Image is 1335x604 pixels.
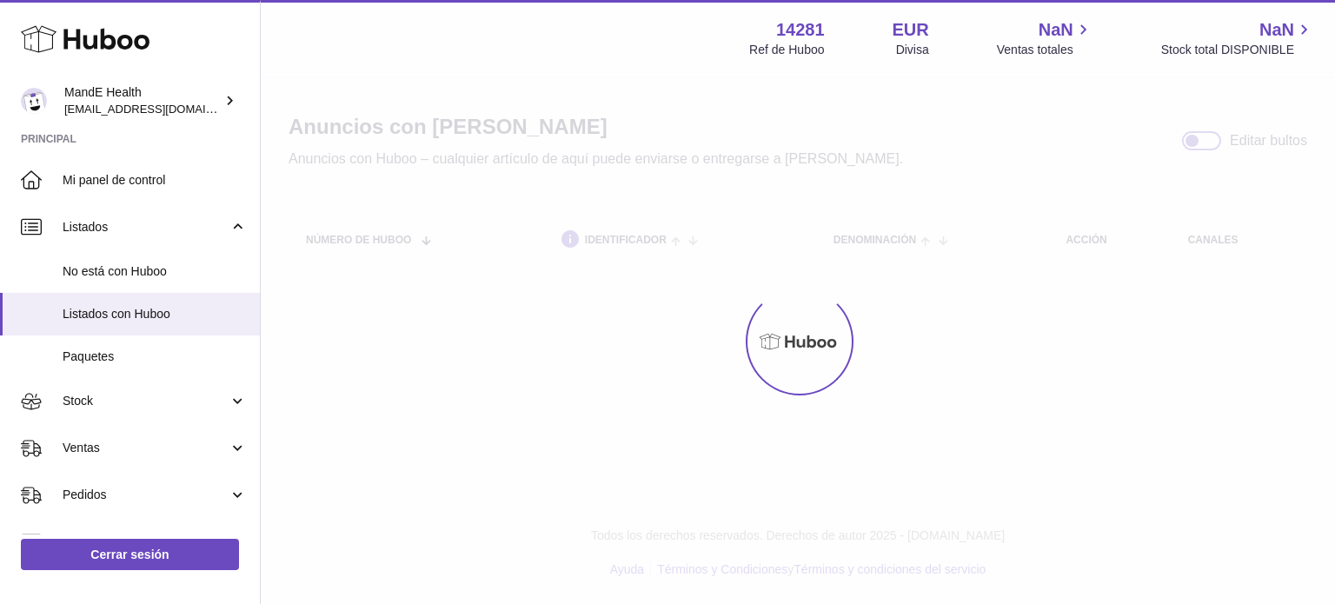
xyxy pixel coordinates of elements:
span: No está con Huboo [63,263,247,280]
a: NaN Stock total DISPONIBLE [1161,18,1314,58]
span: Ventas totales [997,42,1093,58]
span: NaN [1039,18,1073,42]
span: [EMAIL_ADDRESS][DOMAIN_NAME] [64,102,256,116]
span: Listados con Huboo [63,306,247,322]
span: Listados [63,219,229,236]
span: Stock [63,393,229,409]
strong: EUR [893,18,929,42]
span: NaN [1259,18,1294,42]
div: Ref de Huboo [749,42,824,58]
strong: 14281 [776,18,825,42]
div: MandE Health [64,84,221,117]
span: Paquetes [63,348,247,365]
img: internalAdmin-14281@internal.huboo.com [21,88,47,114]
span: Uso [63,534,247,550]
a: NaN Ventas totales [997,18,1093,58]
a: Cerrar sesión [21,539,239,570]
span: Mi panel de control [63,172,247,189]
span: Ventas [63,440,229,456]
span: Pedidos [63,487,229,503]
div: Divisa [896,42,929,58]
span: Stock total DISPONIBLE [1161,42,1314,58]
